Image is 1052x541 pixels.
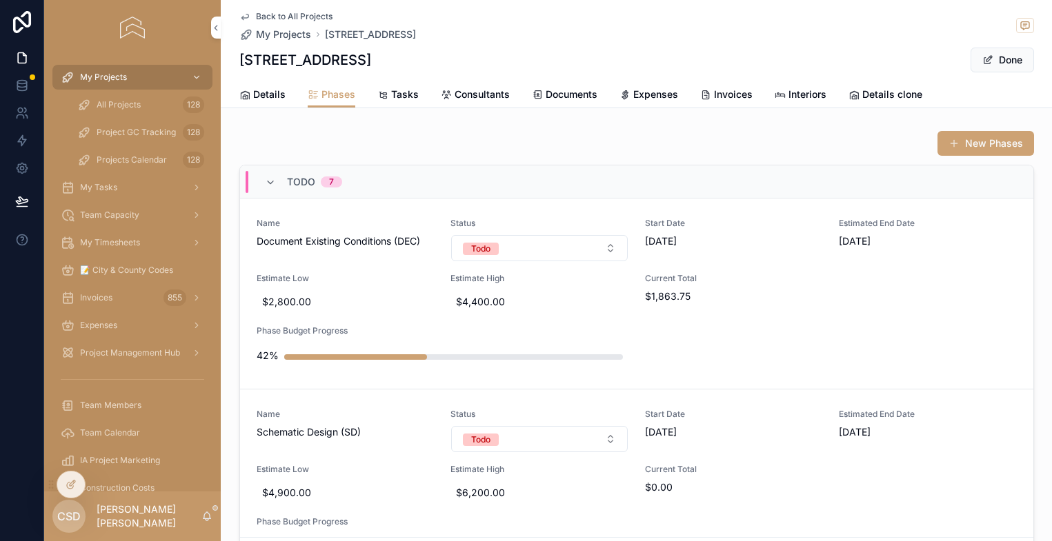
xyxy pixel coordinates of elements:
span: Status [450,409,628,420]
span: Invoices [80,292,112,303]
div: 128 [183,96,204,113]
span: Projects Calendar [97,154,167,165]
span: My Projects [80,72,127,83]
a: Back to All Projects [239,11,333,22]
img: App logo [120,17,144,39]
span: [DATE] [645,425,823,439]
a: Project Management Hub [52,340,212,365]
a: Details clone [848,82,922,110]
span: $4,900.00 [262,486,429,500]
span: Interiors [788,88,826,101]
span: $1,863.75 [645,289,823,303]
span: Details clone [862,88,922,101]
span: Start Date [645,409,823,420]
span: Expenses [80,320,117,331]
span: My Timesheets [80,237,140,248]
p: [PERSON_NAME] [PERSON_NAME] [97,502,201,530]
div: 42% [257,342,279,369]
span: Phase Budget Progress [257,516,628,527]
span: Todo [287,175,315,189]
span: My Tasks [80,182,117,193]
span: Current Total [645,273,823,284]
button: Select Button [451,235,628,261]
a: My Projects [239,28,311,41]
a: Construction Costs [52,476,212,500]
a: Team Members [52,393,212,418]
div: 7 [329,176,334,187]
div: 855 [163,289,186,306]
span: Document Existing Conditions (DEC) [257,234,435,248]
a: Phases [308,82,355,108]
a: Consultants [441,82,510,110]
span: Project GC Tracking [97,127,176,138]
a: Details [239,82,286,110]
span: Team Members [80,400,141,411]
span: Estimated End Date [839,218,1017,229]
span: My Projects [256,28,311,41]
a: [STREET_ADDRESS] [325,28,416,41]
span: Team Calendar [80,427,140,438]
a: 📝 City & County Codes [52,258,212,283]
span: All Projects [97,99,141,110]
a: Interiors [775,82,826,110]
a: Projects Calendar128 [69,147,212,172]
span: Estimate Low [257,273,435,284]
a: IA Project Marketing [52,448,212,473]
div: 128 [183,152,204,168]
span: Consultants [455,88,510,101]
span: Status [450,218,628,229]
span: $6,200.00 [456,486,623,500]
span: $0.00 [645,480,823,494]
h1: [STREET_ADDRESS] [239,50,371,70]
span: IA Project Marketing [80,455,160,466]
a: Expenses [619,82,678,110]
span: Phases [321,88,355,101]
a: Tasks [377,82,419,110]
span: Estimate High [450,273,628,284]
span: [DATE] [645,234,823,248]
span: Invoices [714,88,753,101]
span: Tasks [391,88,419,101]
span: CSD [57,508,81,524]
a: Invoices [700,82,753,110]
a: Project GC Tracking128 [69,120,212,145]
span: Estimated End Date [839,409,1017,420]
div: Todo [471,243,490,255]
button: Done [971,48,1034,72]
a: Expenses [52,313,212,338]
div: scrollable content [44,55,221,491]
a: All Projects128 [69,92,212,117]
span: [DATE] [839,425,1017,439]
span: Back to All Projects [256,11,333,22]
span: [DATE] [839,234,1017,248]
button: New Phases [937,131,1034,156]
span: Team Capacity [80,210,139,221]
span: Current Total [645,464,823,475]
a: My Timesheets [52,230,212,255]
a: Team Calendar [52,420,212,445]
span: Project Management Hub [80,347,180,358]
a: Invoices855 [52,285,212,310]
span: Details [253,88,286,101]
span: Construction Costs [80,482,155,493]
a: NameDocument Existing Conditions (DEC)StatusSelect ButtonStart Date[DATE]Estimated End Date[DATE]... [240,198,1033,389]
span: Schematic Design (SD) [257,425,435,439]
span: Phase Budget Progress [257,325,628,336]
a: Documents [532,82,597,110]
span: Start Date [645,218,823,229]
span: Expenses [633,88,678,101]
span: Estimate High [450,464,628,475]
a: Team Capacity [52,203,212,227]
div: Todo [471,433,490,446]
div: 128 [183,124,204,141]
span: Documents [546,88,597,101]
span: $4,400.00 [456,295,623,309]
a: My Tasks [52,175,212,200]
span: $2,800.00 [262,295,429,309]
span: 📝 City & County Codes [80,265,173,276]
span: Estimate Low [257,464,435,475]
a: My Projects [52,65,212,90]
button: Select Button [451,426,628,452]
